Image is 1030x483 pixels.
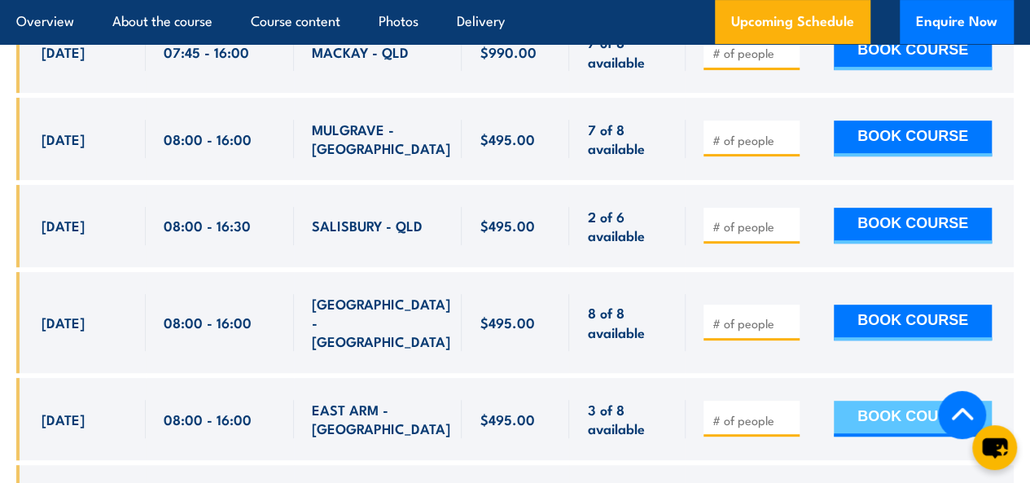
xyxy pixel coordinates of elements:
span: [GEOGRAPHIC_DATA] - [GEOGRAPHIC_DATA] [312,294,450,351]
span: $495.00 [480,410,534,428]
input: # of people [712,132,794,148]
span: MACKAY - QLD [312,42,409,61]
span: 7 of 8 available [587,33,668,71]
span: [DATE] [42,42,85,61]
button: BOOK COURSE [834,34,992,70]
span: 8 of 8 available [587,303,668,341]
span: [DATE] [42,130,85,148]
span: 08:00 - 16:00 [164,313,252,332]
span: $990.00 [480,42,536,61]
span: 2 of 6 available [587,207,668,245]
input: # of people [712,412,794,428]
span: 07:45 - 16:00 [164,42,249,61]
input: # of people [712,45,794,61]
span: [DATE] [42,313,85,332]
span: 08:00 - 16:30 [164,216,251,235]
span: 08:00 - 16:00 [164,130,252,148]
span: 3 of 8 available [587,400,668,438]
button: chat-button [972,425,1017,470]
span: $495.00 [480,313,534,332]
span: $495.00 [480,216,534,235]
span: MULGRAVE - [GEOGRAPHIC_DATA] [312,120,450,158]
input: # of people [712,315,794,332]
span: EAST ARM - [GEOGRAPHIC_DATA] [312,400,450,438]
button: BOOK COURSE [834,121,992,156]
span: [DATE] [42,216,85,235]
input: # of people [712,218,794,235]
span: SALISBURY - QLD [312,216,423,235]
span: $495.00 [480,130,534,148]
span: 7 of 8 available [587,120,668,158]
button: BOOK COURSE [834,305,992,340]
span: [DATE] [42,410,85,428]
button: BOOK COURSE [834,208,992,244]
span: 08:00 - 16:00 [164,410,252,428]
button: BOOK COURSE [834,401,992,437]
